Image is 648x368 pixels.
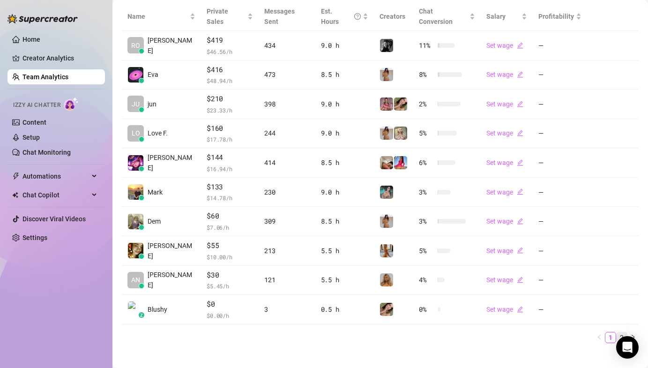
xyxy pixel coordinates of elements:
div: z [139,312,144,318]
td: — [533,119,587,149]
span: 2 % [419,99,434,109]
span: edit [517,159,523,166]
div: Est. Hours [321,6,361,27]
a: Set wageedit [486,306,523,313]
div: 5.5 h [321,275,369,285]
span: Chat Conversion [419,8,453,25]
span: Salary [486,13,506,20]
span: edit [517,277,523,283]
td: — [533,207,587,236]
td: — [533,266,587,295]
span: thunderbolt [12,173,20,180]
span: RO [131,40,140,51]
img: Mark [128,184,143,200]
a: Home [22,36,40,43]
span: $0 [207,299,253,310]
span: 5 % [419,128,434,138]
img: MJaee (VIP) [380,186,393,199]
a: Chat Monitoring [22,149,71,156]
li: 2 [616,332,627,343]
img: Celine (VIP) [380,244,393,257]
span: 8 % [419,69,434,80]
span: Mark [148,187,163,197]
img: Maddie (VIP) [394,156,407,169]
div: 434 [264,40,309,51]
span: [PERSON_NAME] [148,152,195,173]
img: Chat Copilot [12,192,18,198]
span: LO [132,128,140,138]
span: edit [517,306,523,313]
img: Mocha (VIP) [380,303,393,316]
span: Name [127,11,188,22]
a: 2 [617,332,627,343]
div: 9.0 h [321,187,369,197]
span: edit [517,101,523,107]
span: [PERSON_NAME] [148,270,195,290]
div: Open Intercom Messenger [616,336,639,359]
div: 8.5 h [321,158,369,168]
img: Tabby (VIP) [380,98,393,111]
span: Private Sales [207,8,228,25]
img: Chloe (VIP) [380,156,393,169]
td: — [533,31,587,60]
a: Set wageedit [486,71,523,78]
span: $160 [207,123,253,134]
span: Automations [22,169,89,184]
span: $55 [207,240,253,251]
div: 244 [264,128,309,138]
span: $144 [207,152,253,163]
span: $30 [207,270,253,281]
span: edit [517,247,523,254]
img: Billie [128,155,143,171]
td: — [533,148,587,178]
span: $419 [207,35,253,46]
th: Name [122,2,201,31]
span: edit [517,71,523,78]
span: $60 [207,210,253,222]
div: 473 [264,69,309,80]
span: $133 [207,181,253,193]
img: AI Chatter [64,97,79,111]
span: left [596,334,602,340]
span: $ 46.56 /h [207,47,253,56]
span: $ 5.45 /h [207,281,253,291]
img: Kennedy (VIP) [380,39,393,52]
span: edit [517,130,523,136]
div: 8.5 h [321,69,369,80]
img: Jaz (VIP) [380,273,393,286]
span: Love F. [148,128,168,138]
div: 398 [264,99,309,109]
div: 309 [264,216,309,226]
span: 3 % [419,216,434,226]
th: Creators [374,2,413,31]
img: Ellie (VIP) [394,127,407,140]
a: Set wageedit [486,188,523,196]
img: Georgia (VIP) [380,127,393,140]
a: Set wageedit [486,159,523,166]
span: edit [517,42,523,49]
span: $416 [207,64,253,75]
div: 5.5 h [321,246,369,256]
span: Izzy AI Chatter [13,101,60,110]
span: jun [148,99,156,109]
img: deia jane boise… [128,243,143,258]
img: Eva [128,67,143,83]
span: [PERSON_NAME] [148,240,195,261]
span: 3 % [419,187,434,197]
img: Mocha (VIP) [394,98,407,111]
img: Blushy [128,301,143,317]
td: — [533,178,587,207]
div: 8.5 h [321,216,369,226]
span: $ 14.78 /h [207,193,253,203]
span: 0 % [419,304,434,315]
a: Set wageedit [486,100,523,108]
img: logo-BBDzfeDw.svg [7,14,78,23]
td: — [533,90,587,119]
div: 414 [264,158,309,168]
span: edit [517,218,523,225]
a: Team Analytics [22,73,68,81]
span: $ 23.33 /h [207,105,253,115]
td: — [533,236,587,266]
span: [PERSON_NAME] [148,35,195,56]
span: $ 48.94 /h [207,76,253,85]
